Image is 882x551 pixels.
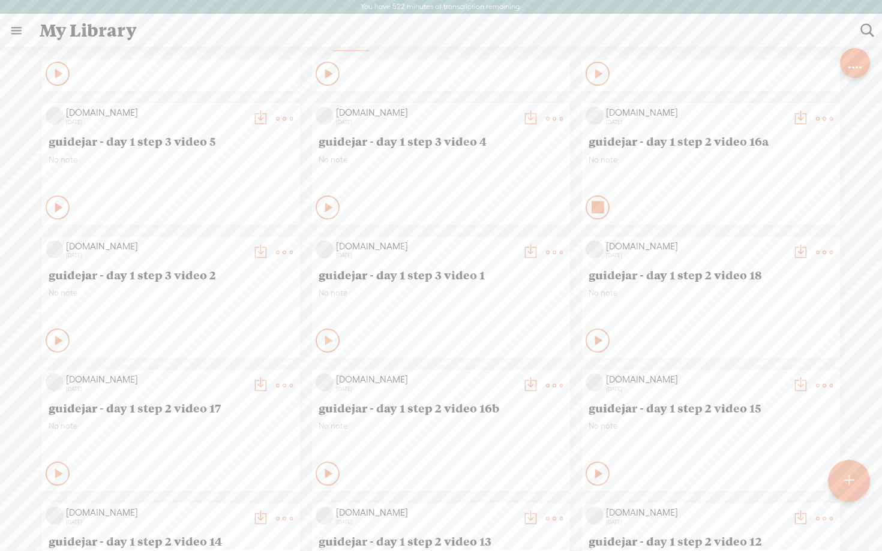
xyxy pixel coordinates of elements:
[336,519,516,526] div: [DATE]
[586,240,604,258] img: videoLoading.png
[49,288,293,298] span: No note
[589,534,833,548] span: guidejar - day 1 step 2 video 12
[66,507,246,519] div: [DOMAIN_NAME]
[319,155,563,165] span: No note
[46,107,64,125] img: videoLoading.png
[66,240,246,252] div: [DOMAIN_NAME]
[31,15,852,46] div: My Library
[589,267,833,282] span: guidejar - day 1 step 2 video 18
[606,240,786,252] div: [DOMAIN_NAME]
[66,386,246,393] div: [DATE]
[316,374,334,392] img: videoLoading.png
[319,134,563,148] span: guidejar - day 1 step 3 video 4
[46,507,64,525] img: videoLoading.png
[606,507,786,519] div: [DOMAIN_NAME]
[589,288,833,298] span: No note
[336,507,516,519] div: [DOMAIN_NAME]
[316,107,334,125] img: videoLoading.png
[586,107,604,125] img: videoLoading.png
[66,107,246,119] div: [DOMAIN_NAME]
[606,386,786,393] div: [DATE]
[589,401,833,415] span: guidejar - day 1 step 2 video 15
[336,107,516,119] div: [DOMAIN_NAME]
[606,519,786,526] div: [DATE]
[46,374,64,392] img: videoLoading.png
[49,155,293,165] span: No note
[46,240,64,258] img: videoLoading.png
[336,374,516,386] div: [DOMAIN_NAME]
[336,386,516,393] div: [DATE]
[606,107,786,119] div: [DOMAIN_NAME]
[49,534,293,548] span: guidejar - day 1 step 2 video 14
[336,119,516,126] div: [DATE]
[589,155,833,165] span: No note
[316,507,334,525] img: videoLoading.png
[319,401,563,415] span: guidejar - day 1 step 2 video 16b
[586,507,604,525] img: videoLoading.png
[319,288,563,298] span: No note
[319,534,563,548] span: guidejar - day 1 step 2 video 13
[316,240,334,258] img: videoLoading.png
[319,421,563,431] span: No note
[606,119,786,126] div: [DATE]
[586,374,604,392] img: videoLoading.png
[319,267,563,282] span: guidejar - day 1 step 3 video 1
[589,134,833,148] span: guidejar - day 1 step 2 video 16a
[49,401,293,415] span: guidejar - day 1 step 2 video 17
[49,267,293,282] span: guidejar - day 1 step 3 video 2
[336,240,516,252] div: [DOMAIN_NAME]
[66,519,246,526] div: [DATE]
[361,2,521,12] label: You have 522 minutes of transcription remaining.
[66,374,246,386] div: [DOMAIN_NAME]
[49,421,293,431] span: No note
[589,421,833,431] span: No note
[66,119,246,126] div: [DATE]
[336,252,516,259] div: [DATE]
[606,252,786,259] div: [DATE]
[606,374,786,386] div: [DOMAIN_NAME]
[49,134,293,148] span: guidejar - day 1 step 3 video 5
[66,252,246,259] div: [DATE]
